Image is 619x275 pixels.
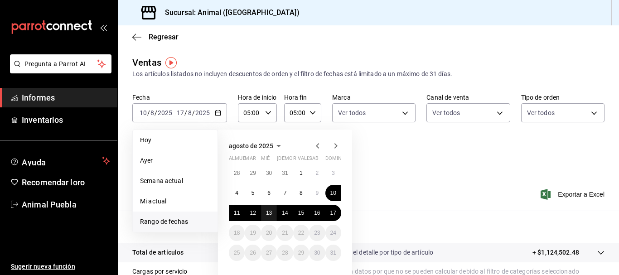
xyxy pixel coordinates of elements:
[174,109,175,116] font: -
[314,230,320,236] font: 23
[229,165,245,181] button: 28 de julio de 2025
[250,210,256,216] font: 12
[325,155,347,161] font: dominio
[176,109,184,116] input: --
[330,230,336,236] abbr: 24 de agosto de 2025
[309,165,325,181] button: 2 de agosto de 2025
[266,170,272,176] abbr: 30 de julio de 2025
[282,170,288,176] abbr: 31 de julio de 2025
[229,225,245,241] button: 18 de agosto de 2025
[330,190,336,196] abbr: 10 de agosto de 2025
[251,190,255,196] font: 5
[277,245,293,261] button: 28 de agosto de 2025
[277,185,293,201] button: 7 de agosto de 2025
[284,190,287,196] abbr: 7 de agosto de 2025
[314,210,320,216] abbr: 16 de agosto de 2025
[24,60,86,68] font: Pregunta a Parrot AI
[165,8,300,17] font: Sucursal: Animal ([GEOGRAPHIC_DATA])
[293,225,309,241] button: 22 de agosto de 2025
[330,250,336,256] font: 31
[284,190,287,196] font: 7
[330,250,336,256] abbr: 31 de agosto de 2025
[229,245,245,261] button: 25 de agosto de 2025
[245,225,261,241] button: 19 de agosto de 2025
[229,205,245,221] button: 11 de agosto de 2025
[298,210,304,216] font: 15
[325,185,341,201] button: 10 de agosto de 2025
[234,210,240,216] font: 11
[293,245,309,261] button: 29 de agosto de 2025
[250,170,256,176] font: 29
[155,109,157,116] font: /
[229,142,273,150] font: agosto de 2025
[282,230,288,236] font: 21
[234,250,240,256] abbr: 25 de agosto de 2025
[188,109,192,116] input: --
[293,205,309,221] button: 15 de agosto de 2025
[558,191,604,198] font: Exportar a Excel
[22,200,77,209] font: Animal Puebla
[293,185,309,201] button: 8 de agosto de 2025
[330,190,336,196] font: 10
[234,210,240,216] abbr: 11 de agosto de 2025
[192,109,195,116] font: /
[284,94,307,101] font: Hora fin
[300,190,303,196] font: 8
[261,185,277,201] button: 6 de agosto de 2025
[132,33,179,41] button: Regresar
[235,190,238,196] abbr: 4 de agosto de 2025
[6,66,111,75] a: Pregunta a Parrot AI
[282,250,288,256] abbr: 28 de agosto de 2025
[277,155,330,165] abbr: jueves
[298,250,304,256] abbr: 29 de agosto de 2025
[245,155,256,161] font: mar
[234,230,240,236] abbr: 18 de agosto de 2025
[332,170,335,176] font: 3
[245,155,256,165] abbr: martes
[309,185,325,201] button: 9 de agosto de 2025
[277,205,293,221] button: 14 de agosto de 2025
[309,155,319,161] font: sab
[234,170,240,176] abbr: 28 de julio de 2025
[293,155,318,161] font: rivalizar
[261,165,277,181] button: 30 de julio de 2025
[314,210,320,216] font: 16
[140,157,153,164] font: Ayer
[309,155,319,165] abbr: sábado
[298,210,304,216] abbr: 15 de agosto de 2025
[314,250,320,256] font: 30
[282,250,288,256] font: 28
[250,230,256,236] font: 19
[315,190,319,196] abbr: 9 de agosto de 2025
[325,225,341,241] button: 24 de agosto de 2025
[300,170,303,176] abbr: 1 de agosto de 2025
[251,190,255,196] abbr: 5 de agosto de 2025
[325,165,341,181] button: 3 de agosto de 2025
[309,245,325,261] button: 30 de agosto de 2025
[300,190,303,196] abbr: 8 de agosto de 2025
[332,94,351,101] font: Marca
[267,190,271,196] font: 6
[132,249,184,256] font: Total de artículos
[22,93,55,102] font: Informes
[261,245,277,261] button: 27 de agosto de 2025
[277,155,330,161] font: [DEMOGRAPHIC_DATA]
[325,155,347,165] abbr: domingo
[195,109,210,116] input: ----
[277,165,293,181] button: 31 de julio de 2025
[147,109,150,116] font: /
[229,185,245,201] button: 4 de agosto de 2025
[245,205,261,221] button: 12 de agosto de 2025
[325,245,341,261] button: 31 de agosto de 2025
[139,109,147,116] input: --
[261,225,277,241] button: 20 de agosto de 2025
[267,190,271,196] abbr: 6 de agosto de 2025
[282,170,288,176] font: 31
[229,140,284,151] button: agosto de 2025
[140,177,183,184] font: Semana actual
[521,94,560,101] font: Tipo de orden
[132,94,150,101] font: Fecha
[245,165,261,181] button: 29 de julio de 2025
[261,205,277,221] button: 13 de agosto de 2025
[261,155,270,161] font: mié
